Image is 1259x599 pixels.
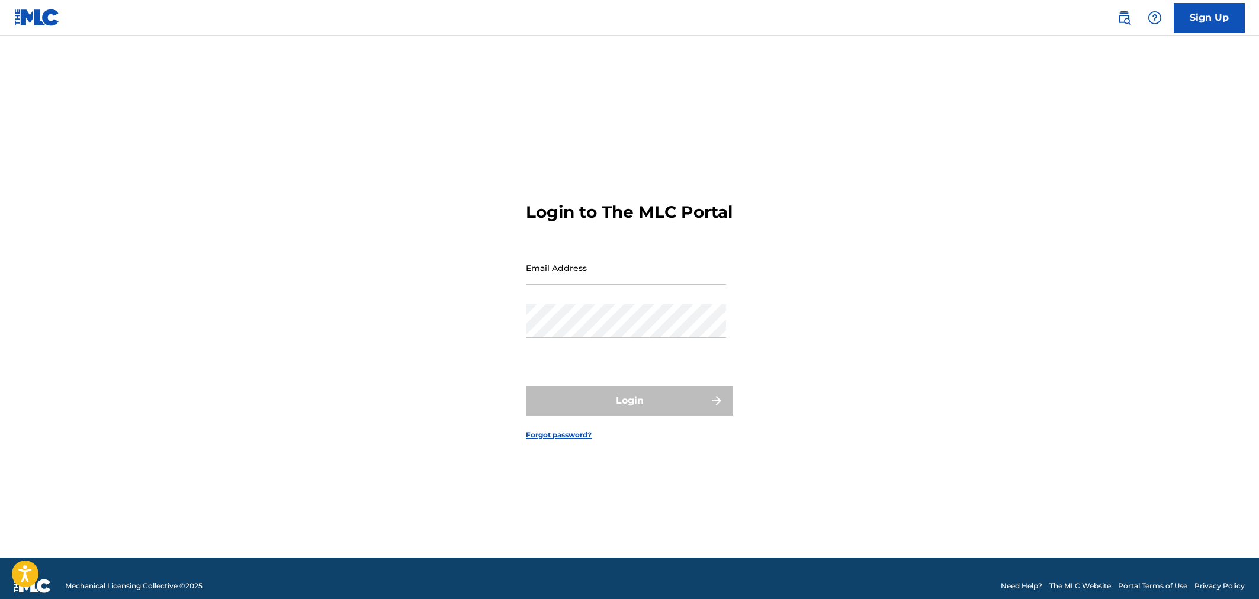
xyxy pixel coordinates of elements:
a: Need Help? [1001,581,1042,591]
img: help [1148,11,1162,25]
h3: Login to The MLC Portal [526,202,733,223]
a: Forgot password? [526,430,592,440]
a: Portal Terms of Use [1118,581,1187,591]
img: logo [14,579,51,593]
span: Mechanical Licensing Collective © 2025 [65,581,203,591]
a: The MLC Website [1049,581,1111,591]
img: MLC Logo [14,9,60,26]
a: Sign Up [1174,3,1245,33]
div: Help [1143,6,1167,30]
a: Public Search [1112,6,1136,30]
img: search [1117,11,1131,25]
a: Privacy Policy [1194,581,1245,591]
